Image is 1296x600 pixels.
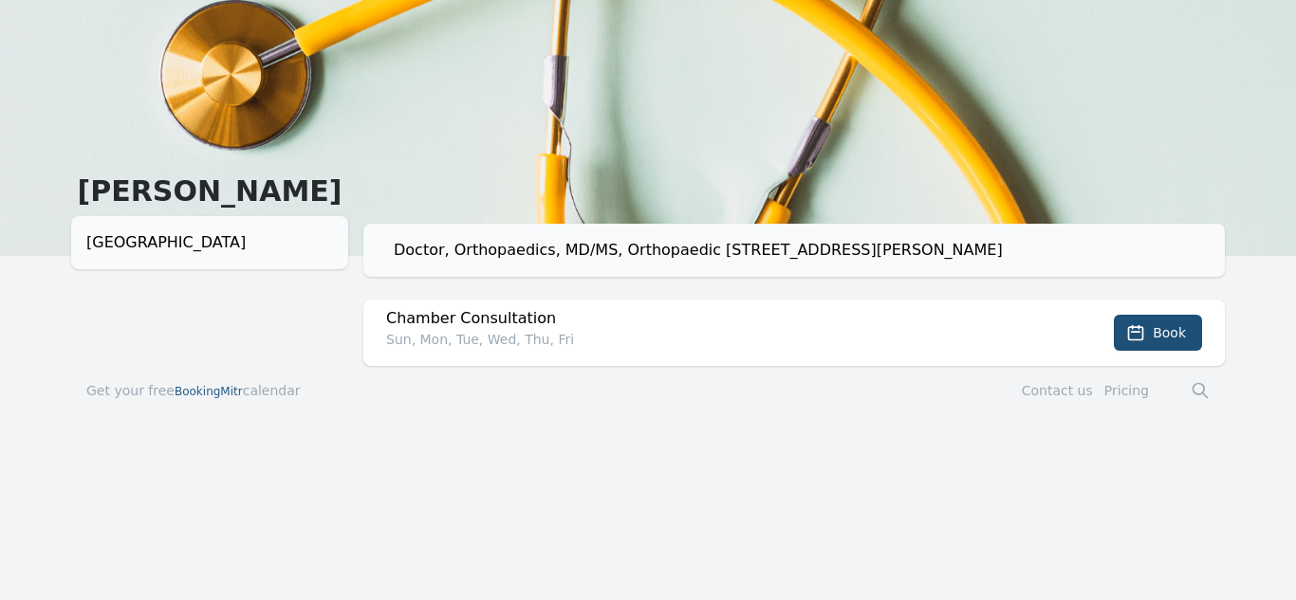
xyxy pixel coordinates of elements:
[175,385,243,398] span: BookingMitr
[1104,383,1149,398] a: Pricing
[386,307,1031,330] h2: Chamber Consultation
[1114,315,1202,351] button: Book
[1022,383,1093,398] a: Contact us
[86,381,301,400] a: Get your freeBookingMitrcalendar
[1153,323,1186,342] span: Book
[71,174,348,209] h1: [PERSON_NAME]
[386,330,1031,349] p: Sun, Mon, Tue, Wed, Thu, Fri
[394,239,1210,262] div: Doctor, Orthopaedics, MD/MS, Orthopaedic [STREET_ADDRESS][PERSON_NAME]
[86,231,333,254] div: [GEOGRAPHIC_DATA]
